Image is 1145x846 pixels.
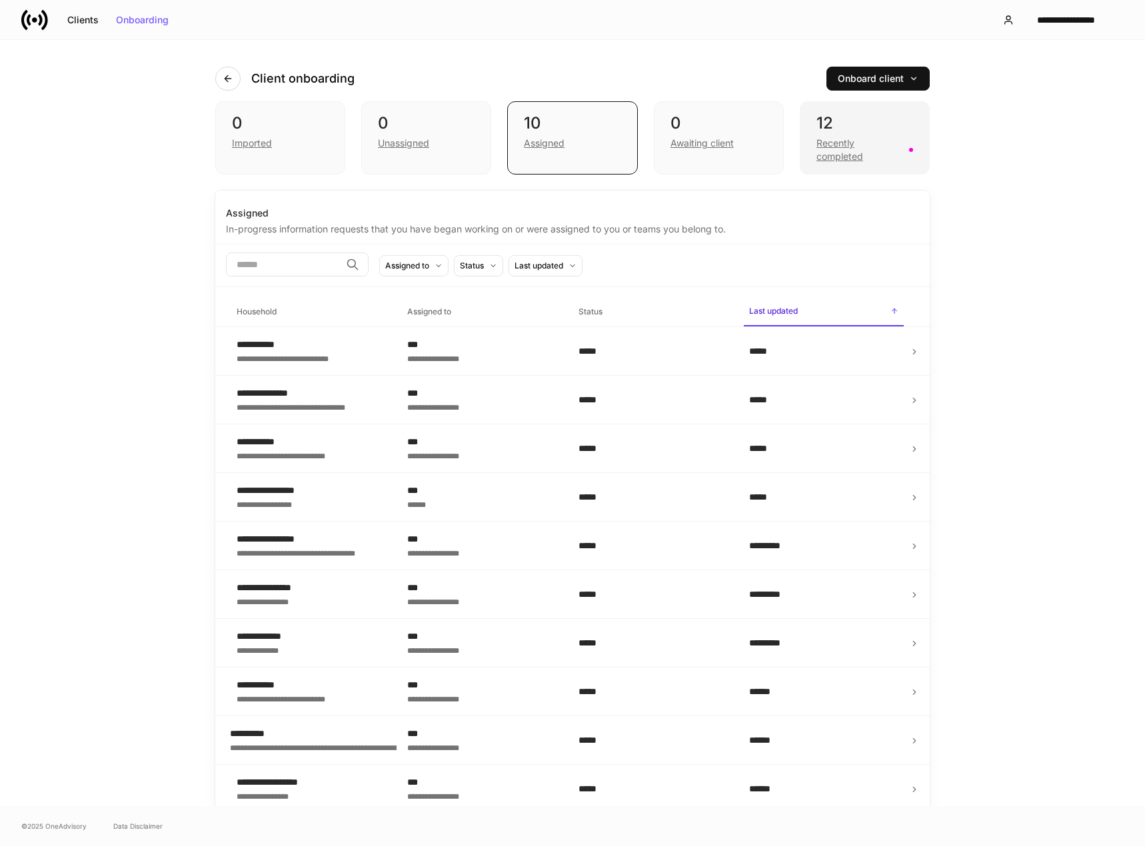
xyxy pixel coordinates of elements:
div: Assigned [524,137,565,150]
div: Onboard client [838,74,918,83]
h6: Household [237,305,277,318]
h6: Assigned to [407,305,451,318]
div: Recently completed [816,137,901,163]
div: Assigned [226,207,919,220]
button: Status [454,255,503,276]
div: 0 [378,113,475,134]
span: Household [231,298,391,326]
button: Assigned to [379,255,449,276]
div: Assigned to [385,259,429,272]
div: Last updated [515,259,563,272]
div: Imported [232,137,272,150]
div: Status [460,259,484,272]
a: Data Disclaimer [113,821,163,831]
button: Onboarding [107,9,177,31]
div: 0Awaiting client [654,101,784,175]
button: Last updated [509,255,582,276]
div: 0 [232,113,329,134]
div: 0 [670,113,767,134]
div: Clients [67,15,99,25]
button: Onboard client [826,67,930,91]
div: In-progress information requests that you have began working on or were assigned to you or teams ... [226,220,919,236]
div: 10 [524,113,620,134]
div: Onboarding [116,15,169,25]
div: Unassigned [378,137,429,150]
span: © 2025 OneAdvisory [21,821,87,831]
span: Last updated [744,298,904,326]
h4: Client onboarding [251,71,355,87]
div: 0Unassigned [361,101,491,175]
div: Awaiting client [670,137,734,150]
div: 12Recently completed [800,101,930,175]
button: Clients [59,9,107,31]
div: 0Imported [215,101,345,175]
div: 12 [816,113,913,134]
div: 10Assigned [507,101,637,175]
h6: Status [578,305,602,318]
span: Assigned to [402,298,562,326]
h6: Last updated [749,304,798,317]
span: Status [573,298,733,326]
